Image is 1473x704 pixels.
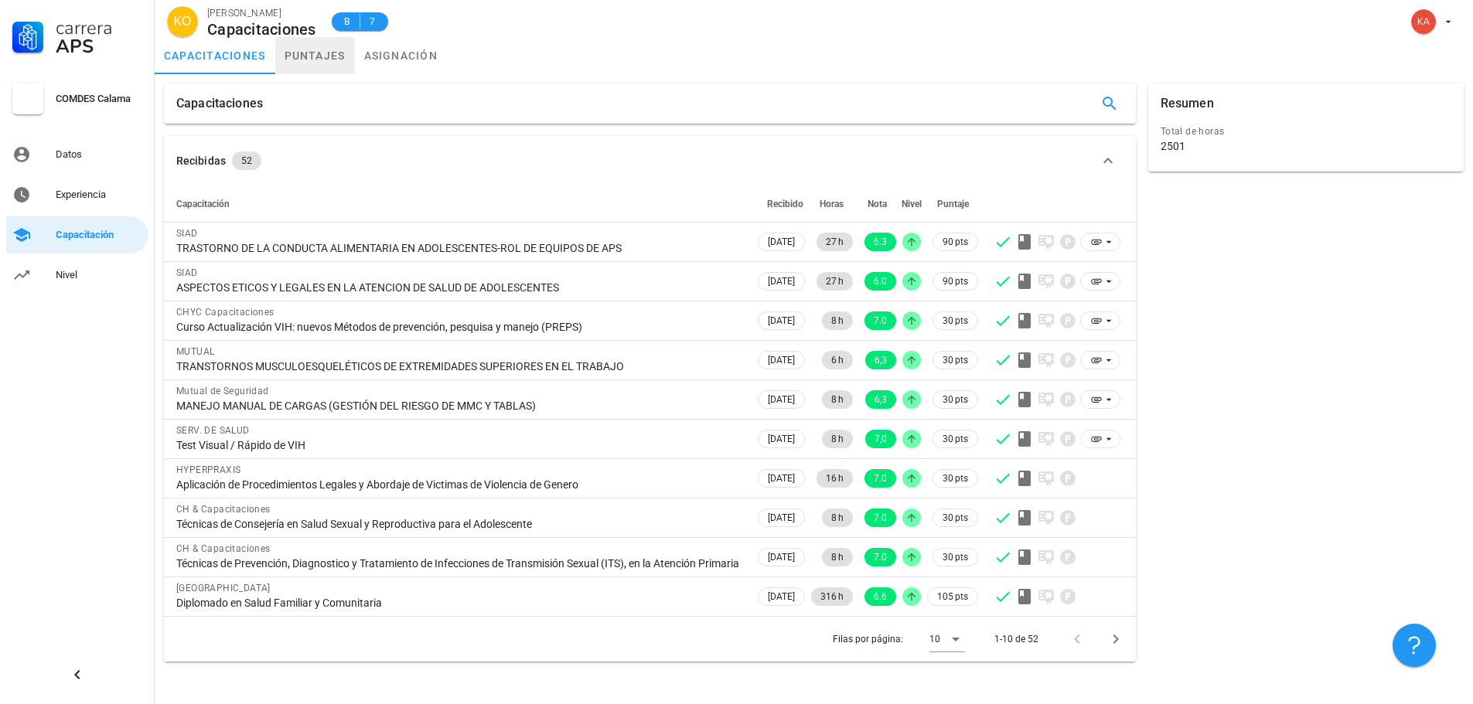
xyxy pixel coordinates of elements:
span: 90 pts [943,274,968,289]
th: Recibido [755,185,808,223]
span: 30 pts [943,549,968,565]
span: 30 pts [943,313,968,328]
span: SIAD [176,267,198,278]
span: Nivel [902,199,922,209]
span: Capacitación [176,199,230,209]
th: Nivel [899,185,924,223]
span: 8 h [831,390,844,409]
span: [DATE] [768,588,795,605]
div: 10Filas por página: [929,627,965,651]
span: B [341,14,353,29]
a: Experiencia [6,176,148,213]
div: Recibidas [176,152,226,169]
th: Horas [808,185,856,223]
span: KO [173,6,191,37]
span: 27 h [826,272,844,291]
div: Curso Actualización VIH: nuevos Métodos de prevención, pesquisa y manejo (PREPS) [176,320,742,334]
div: 10 [929,632,940,646]
span: Nota [868,199,887,209]
div: Aplicación de Procedimientos Legales y Abordaje de Victimas de Violencia de Genero [176,478,742,491]
div: Capacitaciones [176,83,263,124]
span: Puntaje [937,199,969,209]
button: Página siguiente [1102,625,1130,653]
a: puntajes [275,37,355,74]
div: MANEJO MANUAL DE CARGAS (GESTIÓN DEL RIESGO DE MMC Y TABLAS) [176,399,742,413]
div: Técnicas de Consejería en Salud Sexual y Reproductiva para el Adolescente [176,517,742,531]
div: COMDES Calama [56,93,142,105]
div: APS [56,37,142,56]
span: 105 pts [937,589,968,604]
span: 7.0 [874,508,887,527]
div: ASPECTOS ETICOS Y LEGALES EN LA ATENCION DE SALUD DE ADOLESCENTES [176,281,742,294]
div: Filas por página: [833,617,965,661]
a: Nivel [6,257,148,294]
div: Total de horas [1161,124,1451,139]
div: 1-10 de 52 [994,632,1038,646]
span: CH & Capacitaciones [176,504,271,515]
span: 90 pts [943,234,968,250]
th: Capacitación [164,185,755,223]
span: CHYC Capacitaciones [176,307,274,318]
span: 7 [367,14,379,29]
div: Nivel [56,269,142,281]
span: Recibido [767,199,803,209]
a: Capacitación [6,216,148,253]
span: 27 h [826,233,844,251]
span: [DATE] [768,391,795,408]
a: Datos [6,136,148,173]
span: 7.0 [874,548,887,566]
div: Resumen [1161,83,1214,124]
span: 7.0 [874,311,887,330]
div: Test Visual / Rápido de VIH [176,438,742,452]
span: [DATE] [768,509,795,526]
span: 6.3 [874,233,887,251]
div: Carrera [56,19,142,37]
div: Experiencia [56,189,142,201]
div: Técnicas de Prevención, Diagnostico y Tratamiento de Infecciones de Transmisión Sexual (ITS), en ... [176,556,742,570]
span: Mutual de Seguridad [176,386,269,396]
span: 6.0 [874,272,887,291]
span: 8 h [831,430,844,448]
span: [DATE] [768,549,795,566]
div: Datos [56,148,142,161]
span: SIAD [176,228,198,239]
div: Capacitación [56,229,142,241]
div: avatar [1411,9,1436,34]
div: avatar [167,6,198,37]
span: 8 h [831,548,844,566]
span: [DATE] [768,470,795,487]
span: [DATE] [768,352,795,369]
a: asignación [355,37,448,74]
span: 6.6 [874,587,887,606]
span: [DATE] [768,312,795,329]
span: SERV. DE SALUD [176,425,250,436]
div: Diplomado en Salud Familiar y Comunitaria [176,596,742,610]
span: 30 pts [943,431,968,447]
div: [PERSON_NAME] [207,5,316,21]
span: [DATE] [768,233,795,250]
span: CH & Capacitaciones [176,543,271,554]
span: 52 [241,151,252,170]
span: 30 pts [943,510,968,525]
span: 30 pts [943,471,968,486]
span: [DATE] [768,430,795,447]
span: 30 pts [943,352,968,368]
span: 30 pts [943,392,968,407]
span: MUTUAL [176,346,214,357]
span: 6,3 [875,351,887,369]
span: 316 h [820,587,844,606]
span: 16 h [826,469,844,488]
th: Nota [856,185,899,223]
a: capacitaciones [155,37,275,74]
th: Puntaje [924,185,981,223]
span: 6 h [831,351,844,369]
div: TRANSTORNOS MUSCULOESQUELÉTICOS DE EXTREMIDADES SUPERIORES EN EL TRABAJO [176,359,742,373]
span: [DATE] [768,273,795,290]
span: [GEOGRAPHIC_DATA] [176,583,271,593]
span: 6,3 [875,390,887,409]
div: TRASTORNO DE LA CONDUCTA ALIMENTARIA EN ADOLESCENTES-ROL DE EQUIPOS DE APS [176,241,742,255]
button: Recibidas 52 [164,136,1136,185]
div: 2501 [1161,139,1185,153]
div: Capacitaciones [207,21,316,38]
span: 7.0 [874,469,887,488]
